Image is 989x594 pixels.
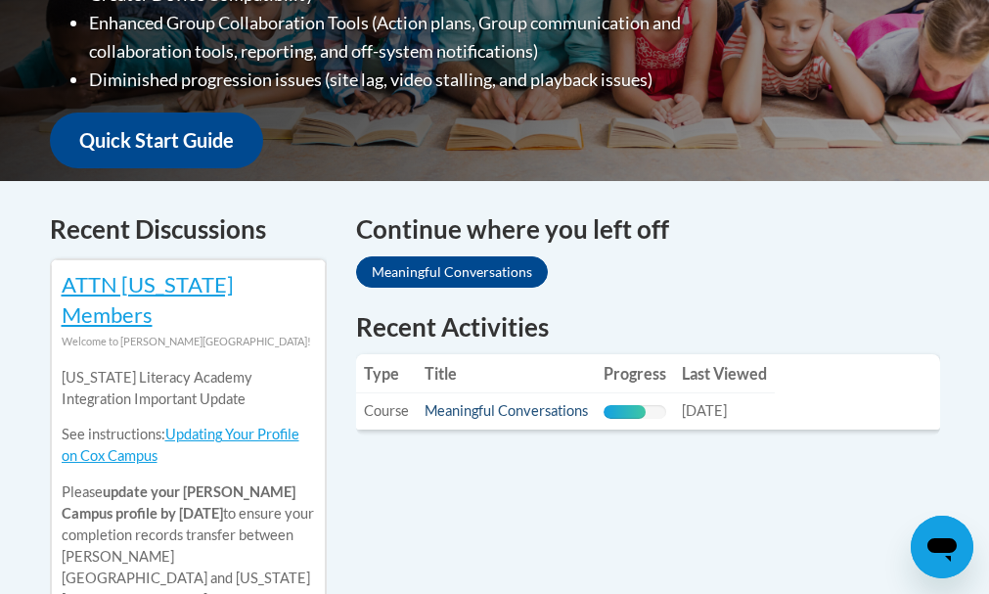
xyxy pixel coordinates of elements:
span: [DATE] [682,402,727,419]
div: Progress, % [604,405,646,419]
h4: Continue where you left off [356,210,940,249]
li: Enhanced Group Collaboration Tools (Action plans, Group communication and collaboration tools, re... [89,9,759,66]
b: update your [PERSON_NAME] Campus profile by [DATE] [62,483,295,522]
a: Meaningful Conversations [425,402,588,419]
a: Quick Start Guide [50,113,263,168]
th: Progress [596,354,674,393]
a: ATTN [US_STATE] Members [62,271,234,328]
th: Type [356,354,417,393]
p: See instructions: [62,424,315,467]
a: Updating Your Profile on Cox Campus [62,426,299,464]
th: Title [417,354,596,393]
iframe: Button to launch messaging window [911,516,973,578]
li: Diminished progression issues (site lag, video stalling, and playback issues) [89,66,759,94]
h4: Recent Discussions [50,210,327,249]
span: Course [364,402,409,419]
p: [US_STATE] Literacy Academy Integration Important Update [62,367,315,410]
th: Last Viewed [674,354,775,393]
h1: Recent Activities [356,309,940,344]
div: Welcome to [PERSON_NAME][GEOGRAPHIC_DATA]! [62,331,315,352]
a: Meaningful Conversations [356,256,548,288]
